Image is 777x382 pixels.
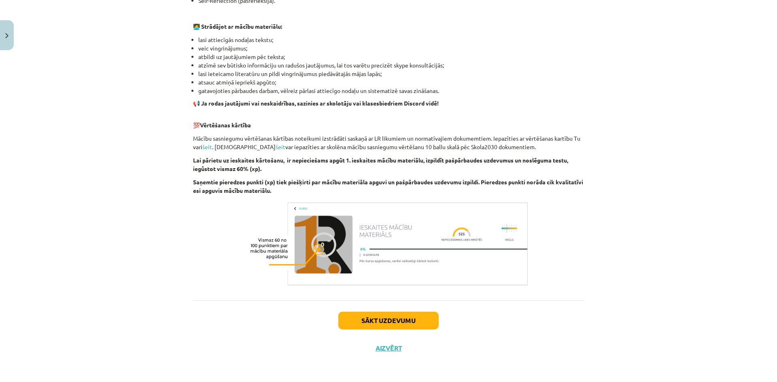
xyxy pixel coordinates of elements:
b: Saņemtie pieredzes punkti (xp) tiek piešķirti par mācību materiāla apguvi un pašpārbaudes uzdevum... [193,178,583,194]
a: šeit [276,143,285,150]
p: 💯 [193,112,584,129]
b: Lai pārietu uz ieskaites kārtošanu, ir nepieciešams apgūt 1. ieskaites mācību materiālu, izpildīt... [193,156,568,172]
img: icon-close-lesson-0947bae3869378f0d4975bcd49f059093ad1ed9edebbc8119c70593378902aed.svg [5,33,8,38]
strong: 🧑‍💻 Strādājot ar mācību materiālu: [193,23,282,30]
li: atsauc atmiņā iepriekš apgūto; [198,78,584,87]
li: lasi ieteicamo literatūru un pildi vingrinājumus piedāvātajās mājas lapās; [198,70,584,78]
a: šeit [202,143,212,150]
button: Aizvērt [373,344,404,352]
li: veic vingrinājumus; [198,44,584,53]
p: Mācību sasniegumu vērtēšanas kārtības noteikumi izstrādāti saskaņā ar LR likumiem un normatīvajie... [193,134,584,151]
li: gatavojoties pārbaudes darbam, vēlreiz pārlasi attiecīgo nodaļu un sistematizē savas zināšanas. [198,87,584,95]
li: atbildi uz jautājumiem pēc teksta; [198,53,584,61]
b: Vērtēšanas kārtība [200,121,251,129]
li: atzīmē sev būtisko informāciju un radušos jautājumus, lai tos varētu precizēt skype konsultācijās; [198,61,584,70]
button: Sākt uzdevumu [338,312,439,329]
strong: 📢 Ja rodas jautājumi vai neskaidrības, sazinies ar skolotāju vai klasesbiedriem Discord vidē! [193,99,439,107]
li: lasi attiecīgās nodaļas tekstu; [198,36,584,44]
